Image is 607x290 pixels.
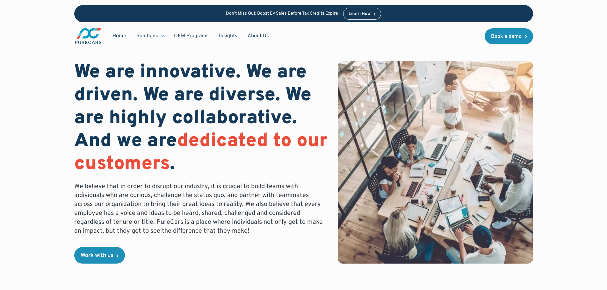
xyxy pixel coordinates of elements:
img: bird eye view of a team working together [338,61,533,264]
img: purecars logo [74,27,102,45]
div: Solutions [131,30,169,42]
a: About Us [242,30,274,42]
a: Insights [214,30,242,42]
h1: We are innovative. We are driven. We are diverse. We are highly collaborative. And we are . [74,61,328,176]
a: main [74,27,102,45]
p: We believe that in order to disrupt our industry, it is crucial to build teams with individuals w... [74,182,328,236]
div: Solutions [136,32,158,39]
div: Learn How [349,12,371,16]
a: Home [107,30,131,42]
div: Book a demo [491,34,522,39]
a: Book a demo [485,28,533,44]
p: Don’t Miss Out: Boost EV Sales Before Tax Credits Expire [226,11,338,17]
span: dedicated to our customers [74,129,328,176]
div: Work with us [81,253,113,258]
a: Learn How [343,8,381,20]
a: Work with us [74,247,125,264]
a: OEM Programs [169,30,214,42]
